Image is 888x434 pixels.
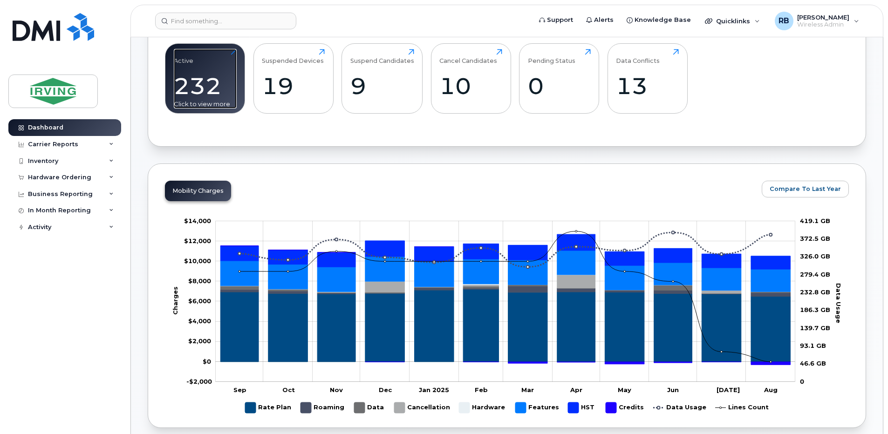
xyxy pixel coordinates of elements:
[220,289,790,362] g: Rate Plan
[184,217,211,224] g: $0
[797,21,849,28] span: Wireless Admin
[188,277,211,285] tspan: $8,000
[616,49,660,64] div: Data Conflicts
[528,49,575,64] div: Pending Status
[184,237,211,244] tspan: $12,000
[439,49,497,64] div: Cancel Candidates
[188,338,211,345] tspan: $2,000
[594,15,614,25] span: Alerts
[350,49,414,64] div: Suspend Candidates
[203,358,211,365] tspan: $0
[155,13,296,29] input: Find something...
[768,12,866,30] div: Roberts, Brad
[188,338,211,345] g: $0
[528,49,591,108] a: Pending Status0
[439,49,502,108] a: Cancel Candidates10
[186,378,212,385] g: $0
[233,386,246,393] tspan: Sep
[717,386,740,393] tspan: [DATE]
[262,72,325,100] div: 19
[618,386,631,393] tspan: May
[220,246,790,365] g: Credits
[188,317,211,325] tspan: $4,000
[533,11,580,29] a: Support
[547,15,573,25] span: Support
[188,277,211,285] g: $0
[459,399,506,417] g: Hardware
[797,14,849,21] span: [PERSON_NAME]
[188,297,211,305] tspan: $6,000
[245,399,769,417] g: Legend
[220,251,790,292] g: Features
[770,184,841,193] span: Compare To Last Year
[762,181,849,197] button: Compare To Last Year
[245,399,291,417] g: Rate Plan
[800,306,830,313] tspan: 186.3 GB
[301,399,345,417] g: Roaming
[616,72,679,100] div: 13
[171,286,179,315] tspan: Charges
[800,378,804,385] tspan: 0
[186,378,212,385] tspan: -$2,000
[184,257,211,264] g: $0
[800,217,830,224] tspan: 419.1 GB
[439,72,502,100] div: 10
[715,399,769,417] g: Lines Count
[800,235,830,242] tspan: 372.5 GB
[800,342,826,349] tspan: 93.1 GB
[620,11,697,29] a: Knowledge Base
[188,297,211,305] g: $0
[330,386,343,393] tspan: Nov
[635,15,691,25] span: Knowledge Base
[184,257,211,264] tspan: $10,000
[419,386,449,393] tspan: Jan 2025
[521,386,534,393] tspan: Mar
[835,283,842,323] tspan: Data Usage
[184,217,211,224] tspan: $14,000
[184,237,211,244] g: $0
[282,386,295,393] tspan: Oct
[354,399,385,417] g: Data
[262,49,324,64] div: Suspended Devices
[616,49,679,108] a: Data Conflicts13
[570,386,582,393] tspan: Apr
[800,271,830,278] tspan: 279.4 GB
[764,386,778,393] tspan: Aug
[580,11,620,29] a: Alerts
[779,15,789,27] span: RB
[568,399,596,417] g: HST
[174,72,237,100] div: 232
[475,386,488,393] tspan: Feb
[350,49,414,108] a: Suspend Candidates9
[515,399,559,417] g: Features
[174,49,237,108] a: Active232Click to view more
[174,100,237,108] div: Click to view more
[800,252,830,260] tspan: 326.0 GB
[379,386,392,393] tspan: Dec
[220,285,790,293] g: Data
[262,49,325,108] a: Suspended Devices19
[667,386,679,393] tspan: Jun
[394,399,450,417] g: Cancellation
[528,72,591,100] div: 0
[220,286,790,296] g: Roaming
[800,324,830,332] tspan: 139.7 GB
[350,72,414,100] div: 9
[220,234,790,269] g: HST
[800,359,826,367] tspan: 46.6 GB
[606,399,644,417] g: Credits
[698,12,766,30] div: Quicklinks
[174,49,193,64] div: Active
[716,17,750,25] span: Quicklinks
[653,399,706,417] g: Data Usage
[800,288,830,296] tspan: 232.8 GB
[188,317,211,325] g: $0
